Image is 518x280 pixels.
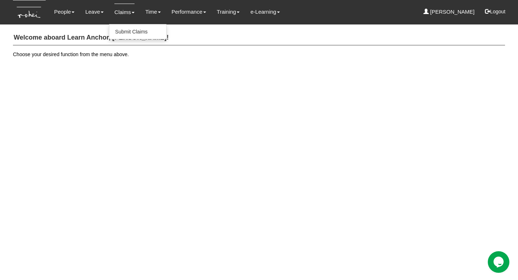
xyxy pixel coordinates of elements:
h4: Welcome aboard Learn Anchor, [PERSON_NAME]! [13,31,505,45]
iframe: chat widget [488,251,511,273]
a: e-Learning [250,4,280,20]
a: Performance [172,4,206,20]
a: Training [217,4,240,20]
a: Claims [114,4,135,21]
a: Leave [85,4,104,20]
a: People [54,4,74,20]
a: [PERSON_NAME] [423,4,475,20]
a: Time [145,4,161,20]
img: KTs7HI1dOZG7tu7pUkOpGGQAiEQAiEQAj0IhBB1wtXDg6BEAiBEAiBEAiB4RGIoBtemSRFIRACIRACIRACIdCLQARdL1w5OAR... [13,0,46,24]
a: Submit Claims [109,24,166,39]
button: Logout [480,3,510,20]
p: Choose your desired function from the menu above. [13,51,505,58]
